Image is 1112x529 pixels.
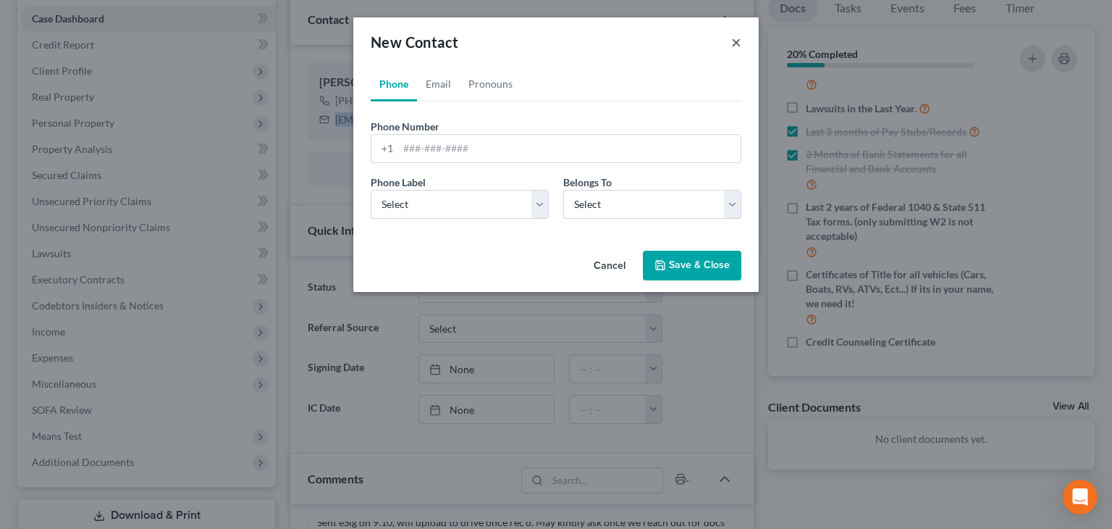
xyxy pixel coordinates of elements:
span: Belongs To [563,176,612,188]
span: Phone Label [371,176,426,188]
button: Save & Close [643,251,741,281]
input: ###-###-#### [398,135,741,162]
a: Pronouns [460,67,521,101]
button: × [731,33,741,51]
button: Cancel [582,252,637,281]
a: Phone [371,67,417,101]
div: Open Intercom Messenger [1063,480,1098,515]
span: New Contact [371,33,458,51]
span: Phone Number [371,120,439,133]
div: +1 [371,135,398,162]
a: Email [417,67,460,101]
